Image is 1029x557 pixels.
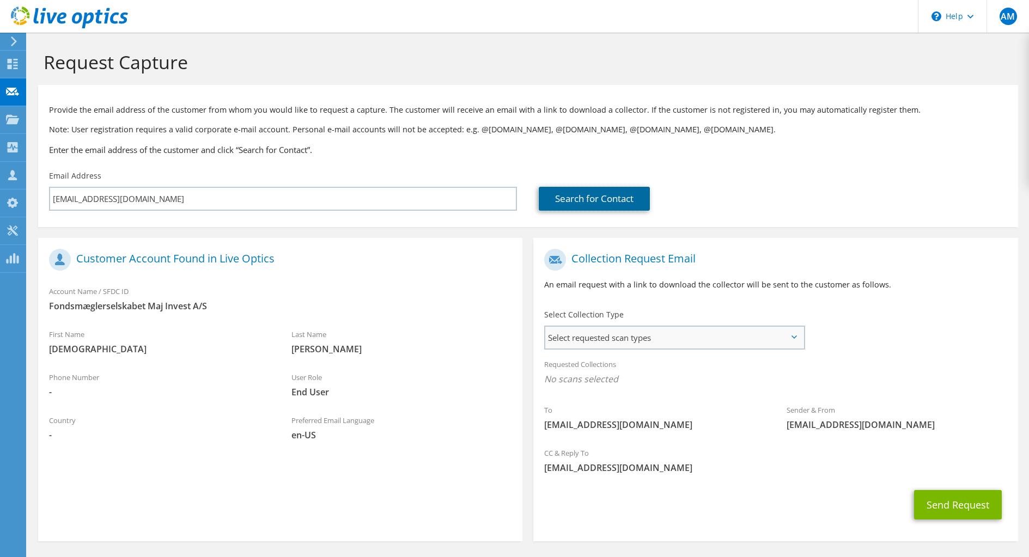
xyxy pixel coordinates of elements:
[38,366,281,403] div: Phone Number
[533,399,776,436] div: To
[533,442,1018,479] div: CC & Reply To
[44,51,1007,74] h1: Request Capture
[291,343,512,355] span: [PERSON_NAME]
[281,323,523,360] div: Last Name
[281,409,523,446] div: Preferred Email Language
[281,366,523,403] div: User Role
[776,399,1018,436] div: Sender & From
[38,280,522,317] div: Account Name / SFDC ID
[49,386,270,398] span: -
[539,187,650,211] a: Search for Contact
[49,124,1007,136] p: Note: User registration requires a valid corporate e-mail account. Personal e-mail accounts will ...
[291,386,512,398] span: End User
[544,309,624,320] label: Select Collection Type
[533,353,1018,393] div: Requested Collections
[49,170,101,181] label: Email Address
[914,490,1002,519] button: Send Request
[49,249,506,271] h1: Customer Account Found in Live Optics
[544,419,765,431] span: [EMAIL_ADDRESS][DOMAIN_NAME]
[38,323,281,360] div: First Name
[1000,8,1017,25] span: AM
[544,373,1007,385] span: No scans selected
[291,429,512,441] span: en-US
[544,462,1007,474] span: [EMAIL_ADDRESS][DOMAIN_NAME]
[49,104,1007,116] p: Provide the email address of the customer from whom you would like to request a capture. The cust...
[49,144,1007,156] h3: Enter the email address of the customer and click “Search for Contact”.
[544,249,1001,271] h1: Collection Request Email
[545,327,803,348] span: Select requested scan types
[787,419,1007,431] span: [EMAIL_ADDRESS][DOMAIN_NAME]
[38,409,281,446] div: Country
[544,279,1007,291] p: An email request with a link to download the collector will be sent to the customer as follows.
[49,300,512,312] span: Fondsmæglerselskabet Maj Invest A/S
[931,11,941,21] svg: \n
[49,343,270,355] span: [DEMOGRAPHIC_DATA]
[49,429,270,441] span: -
